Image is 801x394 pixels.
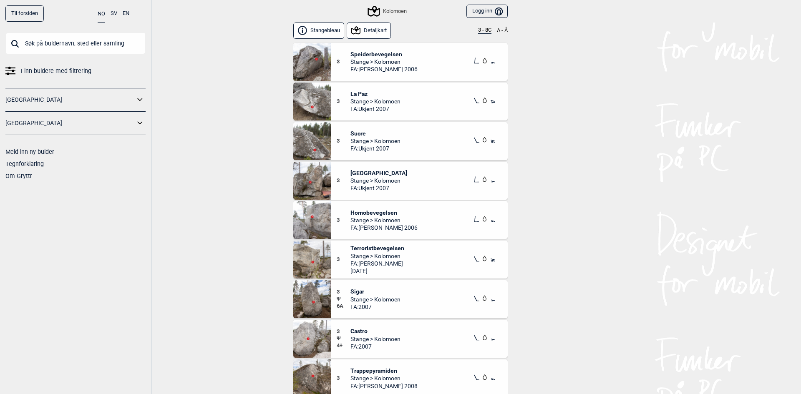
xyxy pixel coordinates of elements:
span: 3 [337,375,350,382]
span: FA: 2007 [350,343,400,350]
span: Stange > Kolomoen [350,296,400,303]
img: Speiderbevegelsen [293,43,331,81]
div: Homobevegelsen3HomobevegelsenStange > KolomoenFA:[PERSON_NAME] 2006 [293,201,508,239]
a: [GEOGRAPHIC_DATA] [5,117,135,129]
span: Speiderbevegelsen [350,50,418,58]
span: FA: Ukjent 2007 [350,184,407,192]
span: FA: [PERSON_NAME] [350,260,404,267]
div: Kolomoen [369,6,407,16]
span: 3 [337,58,350,65]
span: 3 [337,328,350,335]
img: Terroristbevegelsen [293,241,331,279]
span: 3 [337,98,350,105]
div: Sigar3Ψ6ASigarStange > KolomoenFA:2007 [293,280,508,318]
div: Ψ [337,327,350,350]
span: Stange > Kolomoen [350,335,400,343]
a: Til forsiden [5,5,44,22]
div: Terroristbevegelsen3TerroristbevegelsenStange > KolomoenFA:[PERSON_NAME][DATE] [293,241,508,279]
span: Stange > Kolomoen [350,137,400,145]
span: 6A [337,303,350,310]
span: FA: [PERSON_NAME] 2008 [350,382,418,390]
span: [DATE] [350,267,404,275]
span: 3 [337,256,350,263]
span: FA: Ukjent 2007 [350,145,400,152]
a: Om Gryttr [5,173,32,179]
span: Sigar [350,288,400,295]
img: Castro [293,320,331,358]
button: Detaljkart [347,23,391,39]
span: Stange > Kolomoen [350,374,418,382]
span: Stange > Kolomoen [350,177,407,184]
span: 3 [337,138,350,145]
div: La Paz3La PazStange > KolomoenFA:Ukjent 2007 [293,83,508,120]
span: FA: Ukjent 2007 [350,105,400,113]
button: NO [98,5,105,23]
span: Stange > Kolomoen [350,216,418,224]
button: EN [123,5,129,22]
input: Søk på buldernavn, sted eller samling [5,33,146,54]
div: Speiderbevegelsen3SpeiderbevegelsenStange > KolomoenFA:[PERSON_NAME] 2006 [293,43,508,81]
a: [GEOGRAPHIC_DATA] [5,94,135,106]
div: Ψ [337,288,350,311]
img: Sucre [293,122,331,160]
span: La Paz [350,90,400,98]
span: Homobevegelsen [350,209,418,216]
span: [GEOGRAPHIC_DATA] [350,169,407,177]
span: 4+ [337,342,350,349]
span: Stange > Kolomoen [350,58,418,65]
span: Sucre [350,130,400,137]
span: 3 [337,217,350,224]
img: Montevideo [293,162,331,200]
img: Homobevegelsen [293,201,331,239]
span: FA: 2007 [350,303,400,311]
span: Stange > Kolomoen [350,98,400,105]
a: Finn buldere med filtrering [5,65,146,77]
span: Finn buldere med filtrering [21,65,91,77]
span: 3 [337,289,350,296]
a: Tegnforklaring [5,161,44,167]
div: Castro3Ψ4+CastroStange > KolomoenFA:2007 [293,320,508,358]
span: FA: [PERSON_NAME] 2006 [350,65,418,73]
button: Logg inn [466,5,508,18]
button: Stangebleau [293,23,344,39]
span: Terroristbevegelsen [350,244,404,252]
button: A - Å [497,27,508,34]
span: Castro [350,327,400,335]
img: Sigar [293,280,331,318]
button: 3 - 8C [478,27,491,34]
div: Montevideo3[GEOGRAPHIC_DATA]Stange > KolomoenFA:Ukjent 2007 [293,162,508,200]
span: FA: [PERSON_NAME] 2006 [350,224,418,231]
span: 3 [337,177,350,184]
span: Trappepyramiden [350,367,418,374]
img: La Paz [293,83,331,120]
div: Sucre3SucreStange > KolomoenFA:Ukjent 2007 [293,122,508,160]
button: SV [111,5,117,22]
a: Meld inn ny bulder [5,148,54,155]
span: Stange > Kolomoen [350,252,404,260]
